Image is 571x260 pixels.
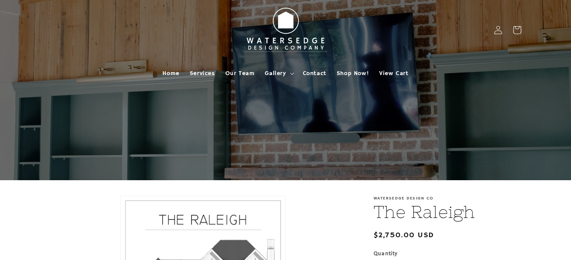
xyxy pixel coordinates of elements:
[239,3,333,57] img: Watersedge Design Co
[332,64,374,82] a: Shop Now!
[337,70,369,77] span: Shop Now!
[260,64,297,82] summary: Gallery
[185,64,220,82] a: Services
[225,70,255,77] span: Our Team
[374,64,413,82] a: View Cart
[374,201,521,223] h1: The Raleigh
[374,250,521,258] label: Quantity
[157,64,184,82] a: Home
[220,64,260,82] a: Our Team
[265,70,286,77] span: Gallery
[298,64,332,82] a: Contact
[162,70,179,77] span: Home
[190,70,215,77] span: Services
[303,70,326,77] span: Contact
[374,230,434,241] span: $2,750.00 USD
[374,196,521,201] p: Watersedge Design Co
[379,70,408,77] span: View Cart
